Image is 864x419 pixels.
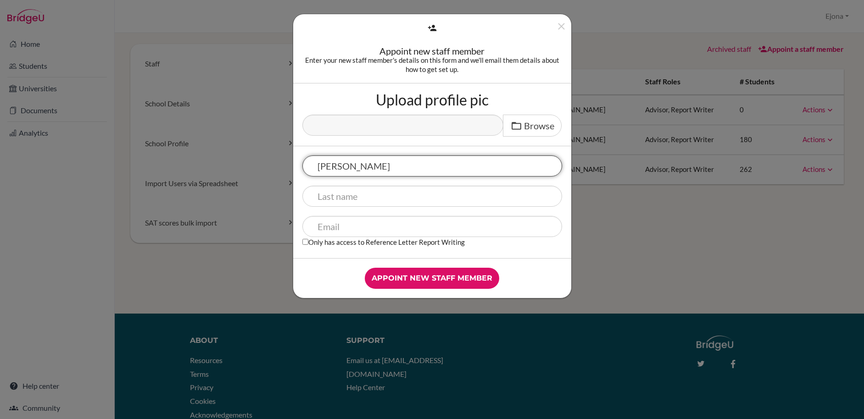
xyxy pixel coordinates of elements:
label: Upload profile pic [376,93,489,107]
input: First name [302,155,562,176]
div: Appoint new staff member [302,46,562,55]
input: Appoint new staff member [365,268,499,289]
input: Last name [302,186,562,207]
button: Close [556,21,567,36]
input: Email [302,216,562,237]
div: Enter your new staff member's details on this form and we'll email them details about how to get ... [302,55,562,74]
span: Browse [524,120,554,131]
label: Only has access to Reference Letter Report Writing [302,237,465,247]
input: Only has access to Reference Letter Report Writing [302,239,308,245]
